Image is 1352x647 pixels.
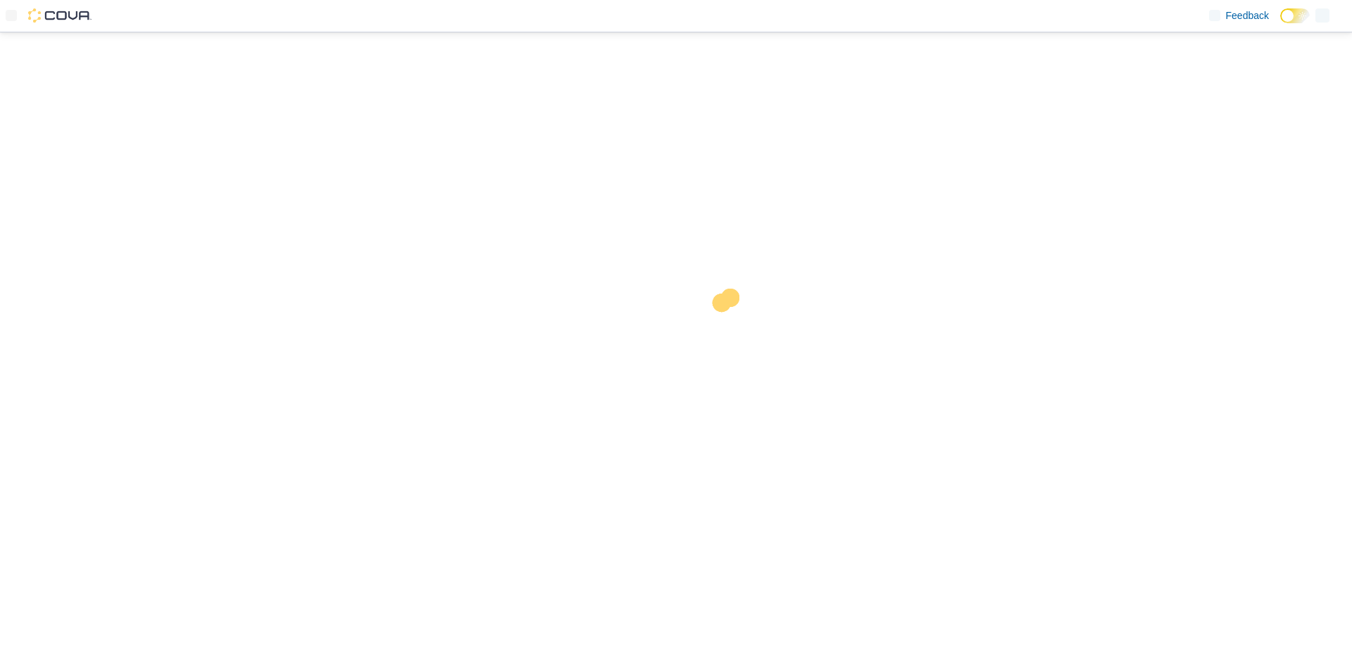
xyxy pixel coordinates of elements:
input: Dark Mode [1280,8,1310,23]
img: cova-loader [676,278,782,384]
span: Dark Mode [1280,23,1281,24]
span: Feedback [1226,8,1269,23]
img: Cova [28,8,92,23]
a: Feedback [1203,1,1275,30]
